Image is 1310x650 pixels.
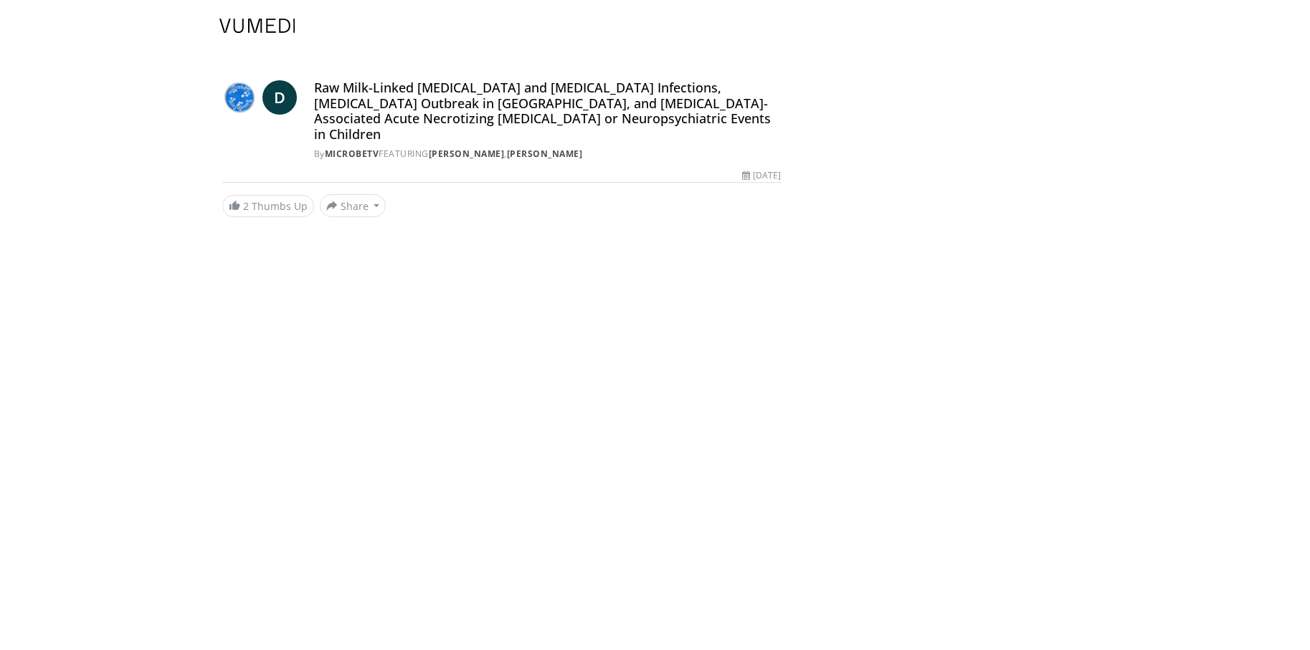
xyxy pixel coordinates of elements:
[222,80,257,115] img: MicrobeTV
[429,148,505,160] a: [PERSON_NAME]
[742,169,781,182] div: [DATE]
[325,148,379,160] a: MicrobeTV
[219,19,295,33] img: VuMedi Logo
[507,148,583,160] a: [PERSON_NAME]
[320,194,386,217] button: Share
[222,195,314,217] a: 2 Thumbs Up
[314,80,782,142] h4: Raw Milk-Linked [MEDICAL_DATA] and [MEDICAL_DATA] Infections, [MEDICAL_DATA] Outbreak in [GEOGRAP...
[262,80,297,115] a: D
[243,199,249,213] span: 2
[314,148,782,161] div: By FEATURING ,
